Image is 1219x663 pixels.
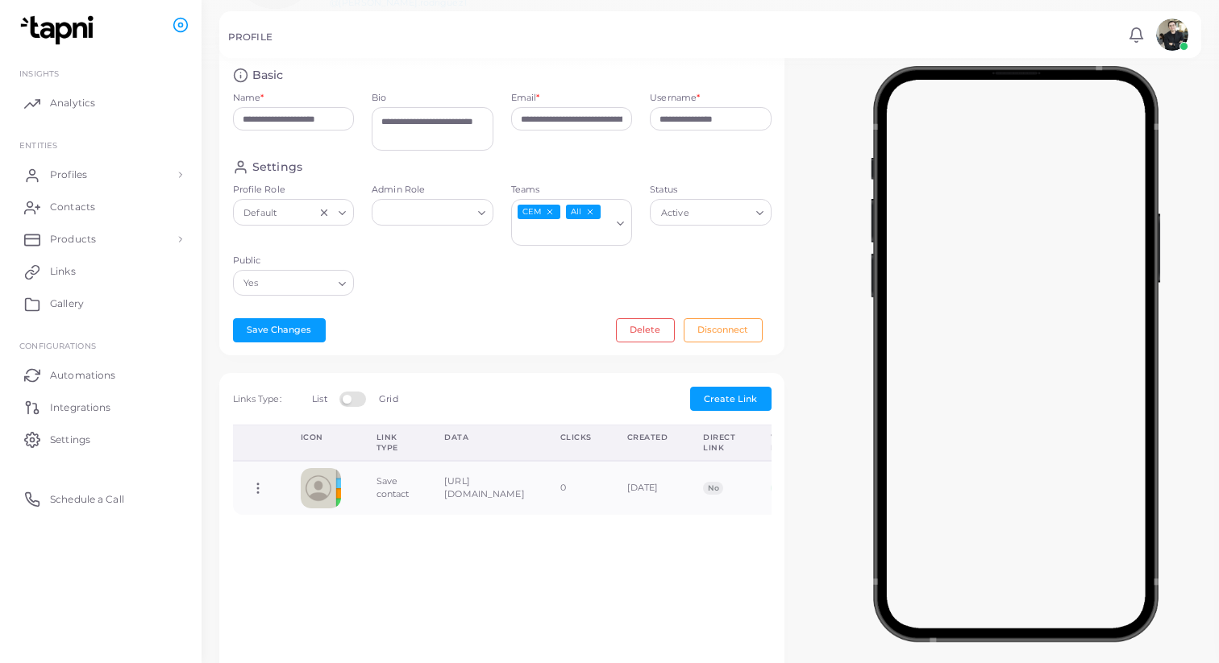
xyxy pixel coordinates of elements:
div: Created [627,432,668,443]
input: Search for option [281,204,314,222]
button: Clear Selected [318,206,330,219]
a: avatar [1151,19,1192,51]
label: Admin Role [372,184,493,197]
label: Bio [372,92,493,105]
span: Automations [50,368,115,383]
td: Save contact [359,461,427,515]
label: Username [650,92,700,105]
label: Email [511,92,540,105]
label: Name [233,92,264,105]
span: All [566,205,601,219]
label: Status [650,184,772,197]
span: Yes [771,482,793,495]
div: Search for option [511,199,633,245]
div: Workspace Link [771,432,828,454]
span: Analytics [50,96,95,110]
div: Search for option [233,199,355,225]
div: Search for option [233,270,355,296]
span: Schedule a Call [50,492,124,507]
a: Products [12,223,189,255]
span: Integrations [50,400,110,415]
div: Data [444,432,524,443]
span: Gallery [50,296,84,311]
a: Schedule a Call [12,483,189,515]
a: Analytics [12,87,189,119]
span: INSIGHTS [19,68,59,78]
label: Grid [379,393,397,406]
h4: Basic [252,68,284,83]
div: Icon [301,432,341,443]
input: Search for option [514,224,611,242]
a: Profiles [12,159,189,191]
a: Automations [12,358,189,391]
img: avatar [1156,19,1188,51]
span: Active [659,205,691,222]
span: Default [242,205,279,222]
h5: PROFILE [228,31,273,43]
span: Links [50,264,76,279]
td: [URL][DOMAIN_NAME] [426,461,542,515]
a: Links [12,255,189,288]
input: Search for option [262,274,332,292]
span: Yes [242,275,261,292]
div: Search for option [650,199,772,225]
span: No [703,482,723,495]
span: Create Link [704,393,757,404]
a: Integrations [12,391,189,423]
span: Profiles [50,168,87,182]
div: Link Type [377,432,410,454]
span: Settings [50,433,90,447]
button: Disconnect [684,318,763,342]
span: Configurations [19,341,96,350]
div: Search for option [372,199,493,225]
a: Contacts [12,191,189,223]
img: logo [15,15,104,45]
span: ENTITIES [19,140,57,150]
input: Search for option [693,204,749,222]
button: Save Changes [233,318,326,342]
label: Teams [511,184,633,197]
span: Products [50,232,96,247]
div: Clicks [560,432,592,443]
input: Search for option [379,204,472,222]
button: Deselect All [585,206,596,218]
img: contactcard.png [301,468,341,508]
button: Deselect CEM [544,206,555,218]
img: phone-mock.b55596b7.png [871,66,1160,642]
td: 0 [543,461,609,515]
td: [DATE] [609,461,686,515]
span: Contacts [50,200,95,214]
button: Create Link [690,387,772,411]
button: Delete [616,318,675,342]
span: Links Type: [233,393,281,404]
label: Profile Role [233,184,355,197]
label: Public [233,255,355,267]
th: Action [233,425,283,461]
label: List [312,393,327,406]
div: Direct Link [703,432,735,454]
a: Settings [12,423,189,455]
h4: Settings [252,160,302,175]
a: Gallery [12,288,189,320]
span: CEM [518,205,560,219]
